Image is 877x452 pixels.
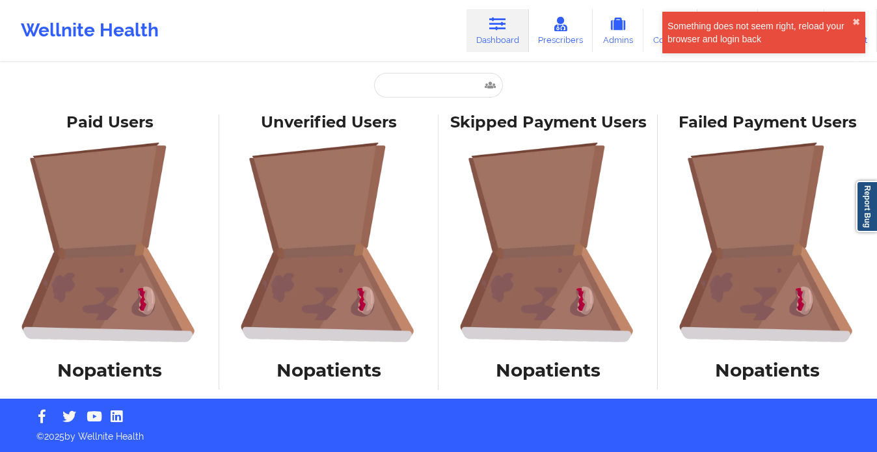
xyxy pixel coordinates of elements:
[668,20,852,46] div: Something does not seem right, reload your browser and login back
[448,358,649,382] h1: No patients
[9,142,210,343] img: foRBiVDZMKwAAAAASUVORK5CYII=
[856,181,877,232] a: Report Bug
[228,142,429,343] img: foRBiVDZMKwAAAAASUVORK5CYII=
[9,358,210,382] h1: No patients
[643,9,697,52] a: Coaches
[448,113,649,133] div: Skipped Payment Users
[667,142,868,343] img: foRBiVDZMKwAAAAASUVORK5CYII=
[593,9,643,52] a: Admins
[9,113,210,133] div: Paid Users
[529,9,593,52] a: Prescribers
[228,358,429,382] h1: No patients
[852,17,860,27] button: close
[667,358,868,382] h1: No patients
[228,113,429,133] div: Unverified Users
[667,113,868,133] div: Failed Payment Users
[466,9,529,52] a: Dashboard
[27,421,850,443] p: © 2025 by Wellnite Health
[448,142,649,343] img: foRBiVDZMKwAAAAASUVORK5CYII=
